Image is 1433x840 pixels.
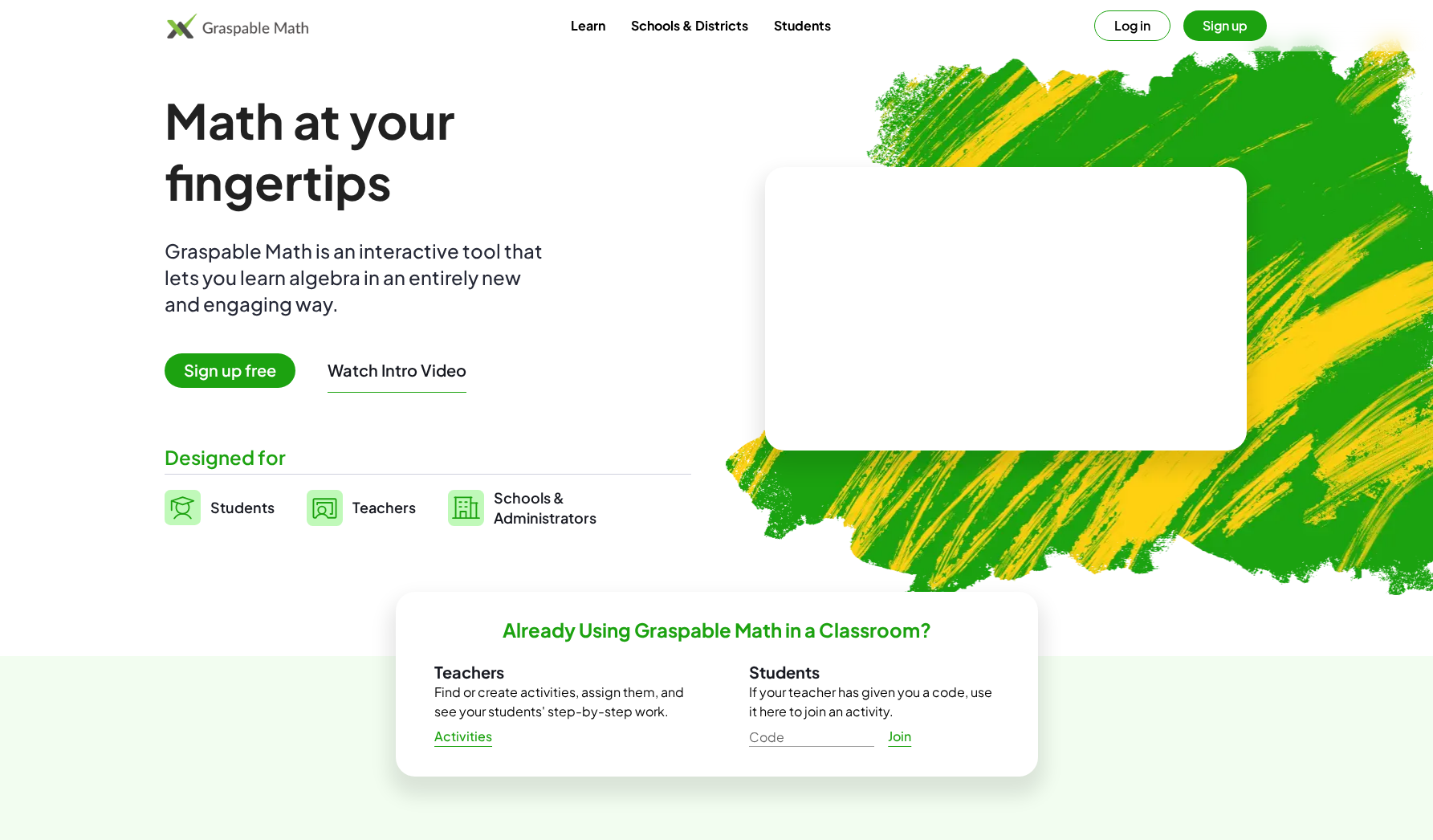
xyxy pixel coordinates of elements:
[888,728,912,745] span: Join
[434,662,685,683] h3: Teachers
[749,683,999,721] p: If your teacher has given you a code, use it here to join an activity.
[165,90,675,212] h1: Math at your fingertips
[503,618,931,642] h2: Already Using Graspable Math in a Classroom?
[434,728,493,745] span: Activities
[1183,10,1267,41] button: Sign up
[448,487,596,528] a: Schools &Administrators
[328,360,466,381] button: Watch Intro Video
[874,722,926,751] a: Join
[434,683,685,721] p: Find or create activities, assign them, and see your students' step-by-step work.
[494,487,596,528] span: Schools & Administrators
[165,490,201,525] img: svg%3e
[1094,10,1170,41] button: Log in
[210,498,275,516] span: Students
[421,722,506,751] a: Activities
[352,498,416,516] span: Teachers
[307,487,416,528] a: Teachers
[165,353,295,388] span: Sign up free
[448,490,484,526] img: svg%3e
[307,490,343,526] img: svg%3e
[165,444,691,471] div: Designed for
[761,10,844,40] a: Students
[558,10,618,40] a: Learn
[165,238,550,317] div: Graspable Math is an interactive tool that lets you learn algebra in an entirely new and engaging...
[165,487,275,528] a: Students
[885,249,1126,369] video: What is this? This is dynamic math notation. Dynamic math notation plays a central role in how Gr...
[749,662,999,683] h3: Students
[618,10,761,40] a: Schools & Districts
